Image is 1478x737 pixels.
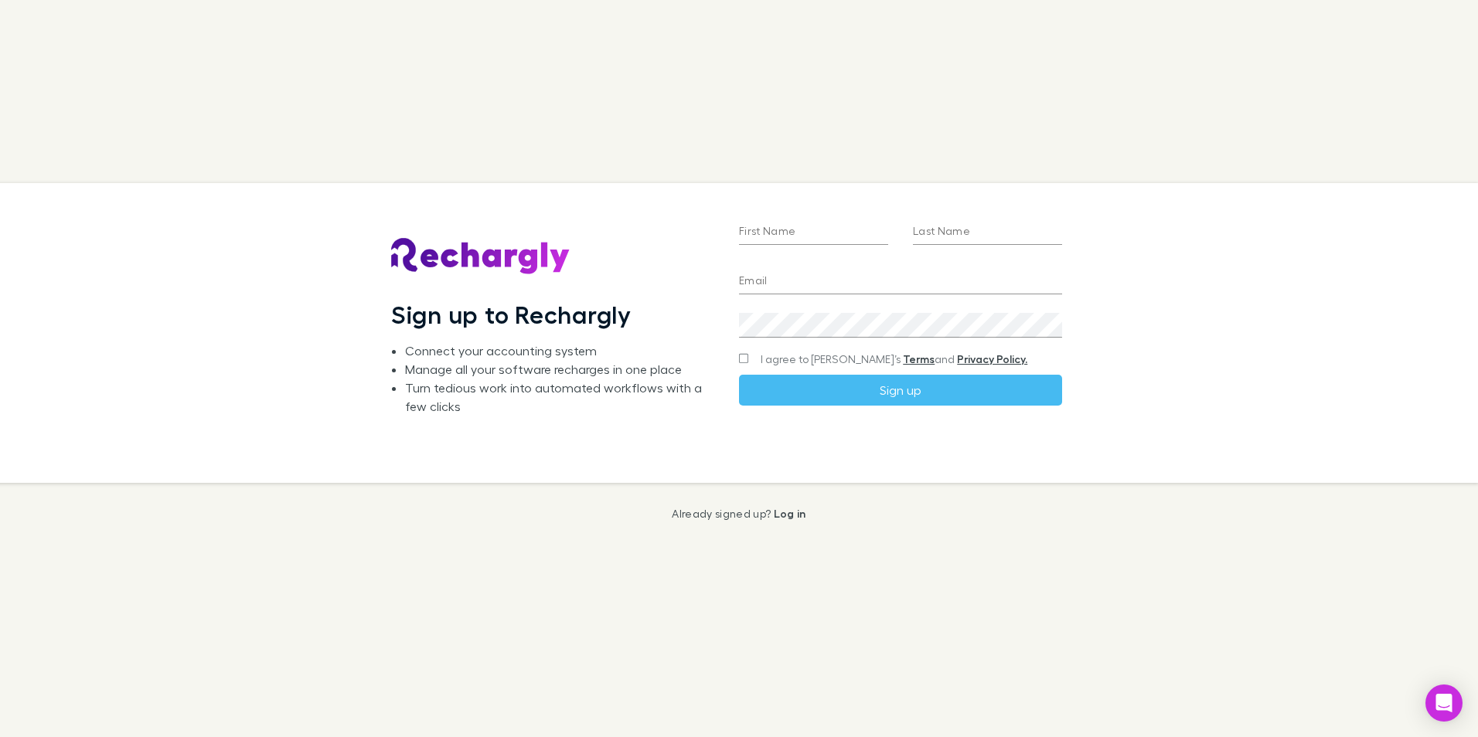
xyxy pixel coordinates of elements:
[391,238,570,275] img: Rechargly's Logo
[1425,684,1463,722] div: Open Intercom Messenger
[903,352,935,365] a: Terms
[391,300,632,329] h1: Sign up to Rechargly
[672,508,805,520] p: Already signed up?
[405,360,714,379] li: Manage all your software recharges in one place
[739,375,1062,406] button: Sign up
[774,507,806,520] a: Log in
[405,379,714,416] li: Turn tedious work into automated workflows with a few clicks
[405,341,714,360] li: Connect your accounting system
[761,352,1027,367] span: I agree to [PERSON_NAME]’s and
[957,352,1027,365] a: Privacy Policy.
